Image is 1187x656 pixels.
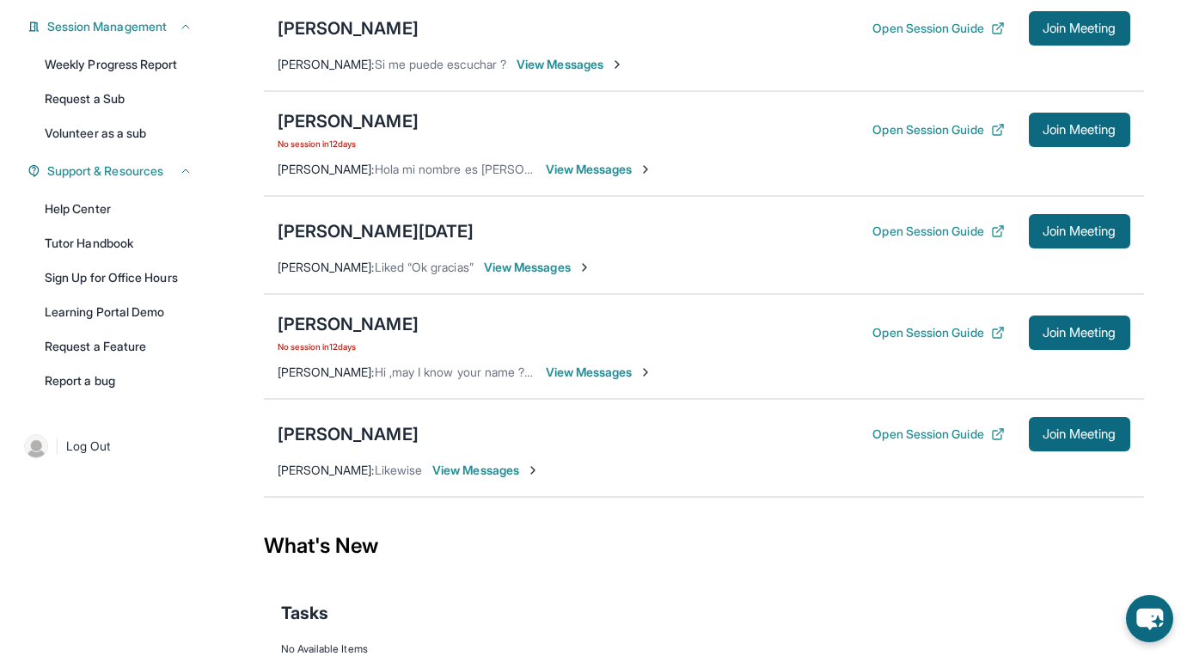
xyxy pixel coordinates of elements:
a: Request a Feature [34,331,203,362]
button: Open Session Guide [872,426,1004,443]
button: Open Session Guide [872,324,1004,341]
div: [PERSON_NAME][DATE] [278,219,474,243]
div: No Available Items [281,642,1127,656]
a: Report a bug [34,365,203,396]
span: [PERSON_NAME] : [278,57,375,71]
span: Hola mi nombre es [PERSON_NAME] y soy el papá [PERSON_NAME] [375,162,749,176]
button: Join Meeting [1029,214,1130,248]
span: View Messages [546,364,653,381]
span: Likewise [375,463,423,477]
div: [PERSON_NAME] [278,422,419,446]
img: Chevron-Right [639,365,652,379]
span: View Messages [432,462,540,479]
img: Chevron-Right [639,162,652,176]
a: Request a Sub [34,83,203,114]
span: [PERSON_NAME] : [278,260,375,274]
span: View Messages [484,259,591,276]
div: [PERSON_NAME] [278,312,419,336]
span: Join Meeting [1043,23,1117,34]
span: Join Meeting [1043,429,1117,439]
span: Join Meeting [1043,125,1117,135]
img: user-img [24,434,48,458]
span: No session in 12 days [278,340,419,353]
button: Open Session Guide [872,121,1004,138]
button: Join Meeting [1029,113,1130,147]
button: Join Meeting [1029,417,1130,451]
div: [PERSON_NAME] [278,16,419,40]
a: Weekly Progress Report [34,49,203,80]
span: No session in 12 days [278,137,419,150]
span: Join Meeting [1043,328,1117,338]
span: Join Meeting [1043,226,1117,236]
span: View Messages [517,56,624,73]
span: Support & Resources [47,162,163,180]
a: Tutor Handbook [34,228,203,259]
img: Chevron-Right [526,463,540,477]
span: Session Management [47,18,167,35]
button: Join Meeting [1029,316,1130,350]
span: | [55,436,59,457]
div: [PERSON_NAME] [278,109,419,133]
div: What's New [264,508,1144,584]
button: Session Management [40,18,193,35]
img: Chevron-Right [610,58,624,71]
a: Volunteer as a sub [34,118,203,149]
button: Open Session Guide [872,223,1004,240]
a: Learning Portal Demo [34,297,203,328]
a: Sign Up for Office Hours [34,262,203,293]
button: Join Meeting [1029,11,1130,46]
span: [PERSON_NAME] : [278,463,375,477]
span: Tasks [281,601,328,625]
button: chat-button [1126,595,1173,642]
span: View Messages [546,161,653,178]
button: Open Session Guide [872,20,1004,37]
span: [PERSON_NAME] : [278,162,375,176]
span: [PERSON_NAME] : [278,365,375,379]
img: Chevron-Right [578,261,591,274]
a: Help Center [34,193,203,224]
span: Liked “Ok gracias” [375,260,474,274]
a: |Log Out [17,427,203,465]
span: Si me puede escuchar ? [375,57,507,71]
button: Support & Resources [40,162,193,180]
span: Log Out [66,438,111,455]
span: Hi ,may I know your name ? Sure thanks for update .will wait for next information to start the cl... [375,365,906,379]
